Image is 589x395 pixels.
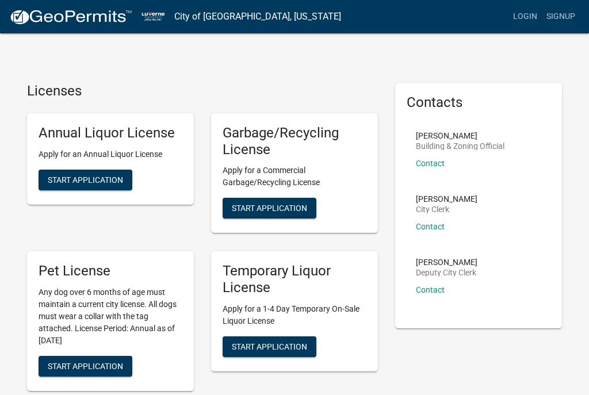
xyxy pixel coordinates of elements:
[416,142,504,150] p: Building & Zoning Official
[508,6,542,28] a: Login
[232,204,307,213] span: Start Application
[39,125,182,141] h5: Annual Liquor License
[542,6,580,28] a: Signup
[223,164,366,189] p: Apply for a Commercial Garbage/Recycling License
[407,94,550,111] h5: Contacts
[39,286,182,347] p: Any dog over 6 months of age must maintain a current city license. All dogs must wear a collar wi...
[223,336,316,357] button: Start Application
[27,83,378,99] h4: Licenses
[39,148,182,160] p: Apply for an Annual Liquor License
[416,159,445,168] a: Contact
[416,195,477,203] p: [PERSON_NAME]
[223,263,366,296] h5: Temporary Liquor License
[39,263,182,279] h5: Pet License
[232,342,307,351] span: Start Application
[174,7,341,26] a: City of [GEOGRAPHIC_DATA], [US_STATE]
[223,198,316,218] button: Start Application
[416,269,477,277] p: Deputy City Clerk
[39,356,132,377] button: Start Application
[48,362,123,371] span: Start Application
[416,132,504,140] p: [PERSON_NAME]
[416,222,445,231] a: Contact
[141,9,165,24] img: City of Luverne, Minnesota
[48,175,123,184] span: Start Application
[223,303,366,327] p: Apply for a 1-4 Day Temporary On-Sale Liquor License
[416,258,477,266] p: [PERSON_NAME]
[223,125,366,158] h5: Garbage/Recycling License
[416,205,477,213] p: City Clerk
[416,285,445,294] a: Contact
[39,170,132,190] button: Start Application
